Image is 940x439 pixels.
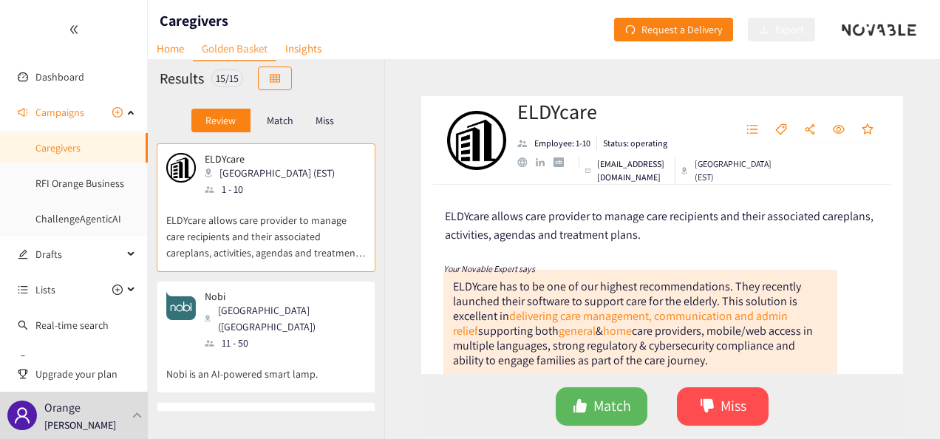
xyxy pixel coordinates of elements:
img: Company Logo [447,111,506,170]
li: Status [597,137,667,150]
p: Orange [44,398,81,417]
p: Nobi is an AI-powered smart lamp. [166,351,366,382]
button: star [854,118,881,142]
span: Drafts [35,239,123,269]
p: ELDYcare [205,153,335,165]
h1: Caregivers [160,10,228,31]
span: eye [833,123,845,137]
span: sound [18,107,28,118]
span: plus-circle [112,285,123,295]
button: share-alt [797,118,823,142]
a: Home [148,37,193,60]
li: Employees [517,137,597,150]
div: 1 - 10 [205,181,344,197]
iframe: Chat Widget [866,368,940,439]
span: dislike [700,398,715,415]
span: unordered-list [746,123,758,137]
a: [PERSON_NAME] [35,354,107,367]
span: like [573,398,587,415]
div: ELDYcare has to be one of our highest recommendations. They recently launched their software to s... [453,279,813,368]
span: edit [18,249,28,259]
span: redo [625,24,636,36]
a: general [559,323,596,338]
span: ELDYcare allows care provider to manage care recipients and their associated careplans, activitie... [445,208,873,242]
span: tag [775,123,787,137]
span: unordered-list [18,285,28,295]
a: Insights [276,37,330,60]
span: double-left [69,24,79,35]
p: Status: operating [603,137,667,150]
a: delivering care management, communication and admin relief [453,308,788,338]
a: website [517,157,536,167]
button: table [258,67,292,90]
div: 11 - 50 [205,335,364,351]
button: dislikeMiss [677,387,769,426]
span: star [862,123,873,137]
a: linkedin [536,158,554,167]
div: 15 / 15 [211,69,243,87]
i: Your Novable Expert says [443,263,535,274]
a: home [603,323,632,338]
a: ChallengeAgenticAI [35,212,121,225]
p: Nobi [205,290,355,302]
p: Miss [316,115,334,126]
p: ELDYcare allows care provider to manage care recipients and their associated careplans, activitie... [166,197,366,261]
button: likeMatch [556,387,647,426]
div: [GEOGRAPHIC_DATA] (EST) [681,157,773,184]
a: Golden Basket [193,37,276,61]
a: RFI Orange Business [35,177,124,190]
span: trophy [18,369,28,379]
button: redoRequest a Delivery [614,18,733,41]
span: Upgrade your plan [35,359,136,389]
span: user [13,406,31,424]
button: unordered-list [739,118,766,142]
span: plus-circle [112,107,123,118]
a: Dashboard [35,70,84,84]
button: eye [825,118,852,142]
a: Caregivers [35,141,81,154]
span: table [270,73,280,85]
div: Widget de chat [866,368,940,439]
span: Miss [721,395,746,418]
a: Real-time search [35,319,109,332]
div: [GEOGRAPHIC_DATA] ([GEOGRAPHIC_DATA]) [205,302,364,335]
p: Employee: 1-10 [534,137,590,150]
p: [EMAIL_ADDRESS][DOMAIN_NAME] [597,157,669,184]
button: downloadExport [748,18,815,41]
div: [GEOGRAPHIC_DATA] (EST) [205,165,344,181]
span: Lists [35,275,55,304]
p: Review [205,115,236,126]
a: crunchbase [554,157,572,167]
h2: Results [160,68,204,89]
img: Snapshot of the company's website [166,290,196,320]
p: Match [267,115,293,126]
span: Match [593,395,631,418]
img: Snapshot of the company's website [166,153,196,183]
span: Request a Delivery [641,21,722,38]
span: share-alt [804,123,816,137]
button: tag [768,118,794,142]
p: [PERSON_NAME] [44,417,116,433]
span: Campaigns [35,98,84,127]
h2: ELDYcare [517,97,721,126]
